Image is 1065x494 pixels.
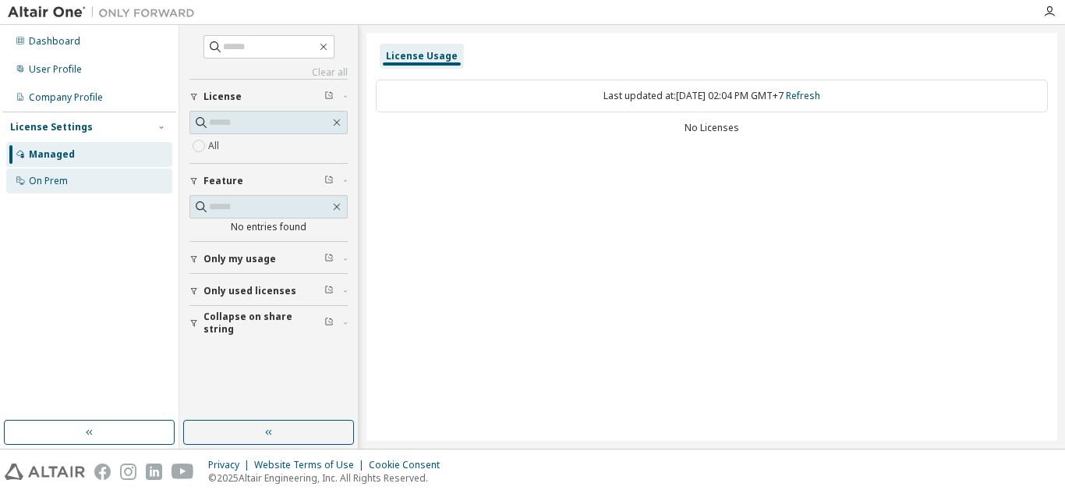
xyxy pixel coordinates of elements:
div: Company Profile [29,91,103,104]
div: No Licenses [376,122,1048,134]
img: facebook.svg [94,464,111,480]
label: All [208,137,222,155]
button: Collapse on share string [189,306,348,340]
span: License [203,91,242,103]
a: Refresh [786,89,820,102]
div: Cookie Consent [369,459,449,471]
img: linkedin.svg [146,464,162,480]
span: Collapse on share string [203,311,324,336]
div: License Settings [10,121,93,133]
div: Privacy [208,459,254,471]
span: Clear filter [324,91,334,103]
span: Only used licenses [203,285,296,297]
img: altair_logo.svg [5,464,85,480]
span: Clear filter [324,285,334,297]
div: Dashboard [29,35,80,48]
img: instagram.svg [120,464,136,480]
div: License Usage [386,50,458,62]
span: Clear filter [324,317,334,329]
img: youtube.svg [172,464,194,480]
img: Altair One [8,5,203,20]
button: License [189,80,348,114]
span: Feature [203,175,243,187]
button: Feature [189,164,348,198]
span: Clear filter [324,253,334,265]
div: On Prem [29,175,68,187]
div: No entries found [189,221,348,233]
div: User Profile [29,63,82,76]
span: Clear filter [324,175,334,187]
p: © 2025 Altair Engineering, Inc. All Rights Reserved. [208,471,449,485]
a: Clear all [189,66,348,79]
div: Last updated at: [DATE] 02:04 PM GMT+7 [376,80,1048,112]
span: Only my usage [203,253,276,265]
button: Only my usage [189,242,348,276]
div: Website Terms of Use [254,459,369,471]
button: Only used licenses [189,274,348,308]
div: Managed [29,148,75,161]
